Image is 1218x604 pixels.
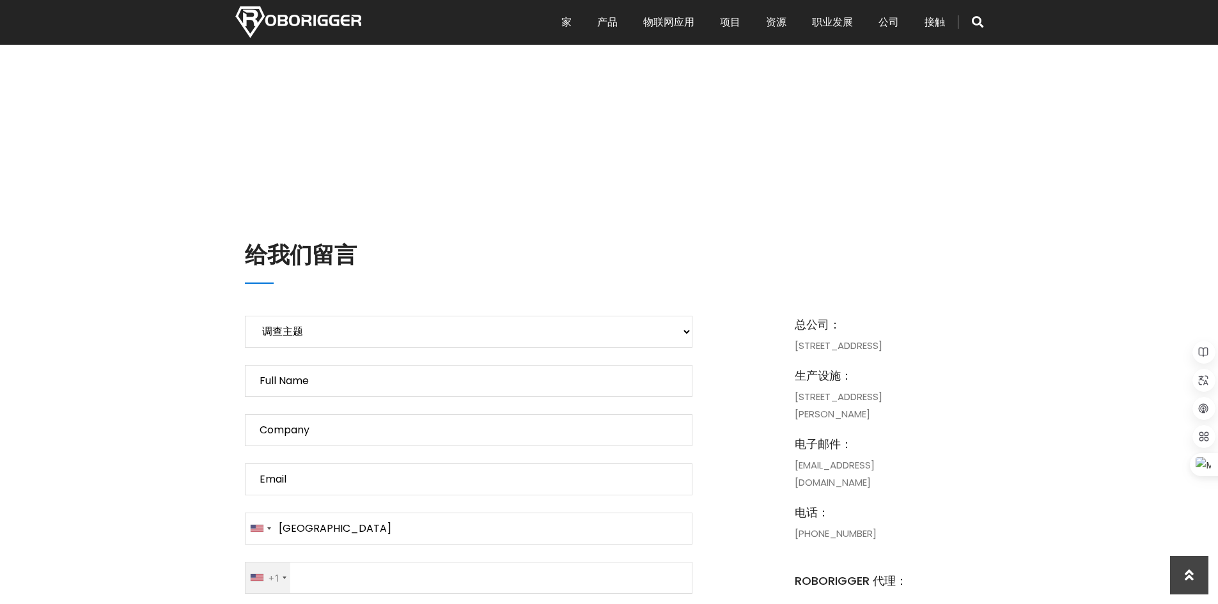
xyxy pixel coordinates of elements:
a: 家 [561,3,572,42]
font: 职业发展 [812,15,853,29]
div: 美国 [246,513,275,544]
a: 公司 [878,3,899,42]
font: 产品 [597,15,618,29]
font: [STREET_ADDRESS] [795,339,882,352]
a: 物联网应用 [643,3,694,42]
font: ROBORIGGER 代理： [795,573,907,589]
font: 资源 [766,15,786,29]
font: [PHONE_NUMBER] [795,527,877,540]
font: 给我们留言 [245,239,357,270]
font: 接触 [925,15,945,29]
a: 资源 [766,3,786,42]
a: 职业发展 [812,3,853,42]
a: 产品 [597,3,618,42]
a: 项目 [720,3,740,42]
font: 生产设施： [795,368,852,383]
font: 电话： [795,504,829,520]
div: 美国：+1 [246,562,290,593]
font: 电子邮件： [795,436,852,452]
font: 物联网应用 [643,15,694,29]
font: +1 [269,571,280,584]
font: 项目 [720,15,740,29]
img: 诺泰克 [235,6,361,38]
a: 接触 [925,3,945,42]
font: [EMAIL_ADDRESS][DOMAIN_NAME] [795,458,875,489]
font: 总公司： [795,316,841,332]
font: 家 [561,15,572,29]
font: 公司 [878,15,899,29]
font: [STREET_ADDRESS][PERSON_NAME] [795,390,882,421]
